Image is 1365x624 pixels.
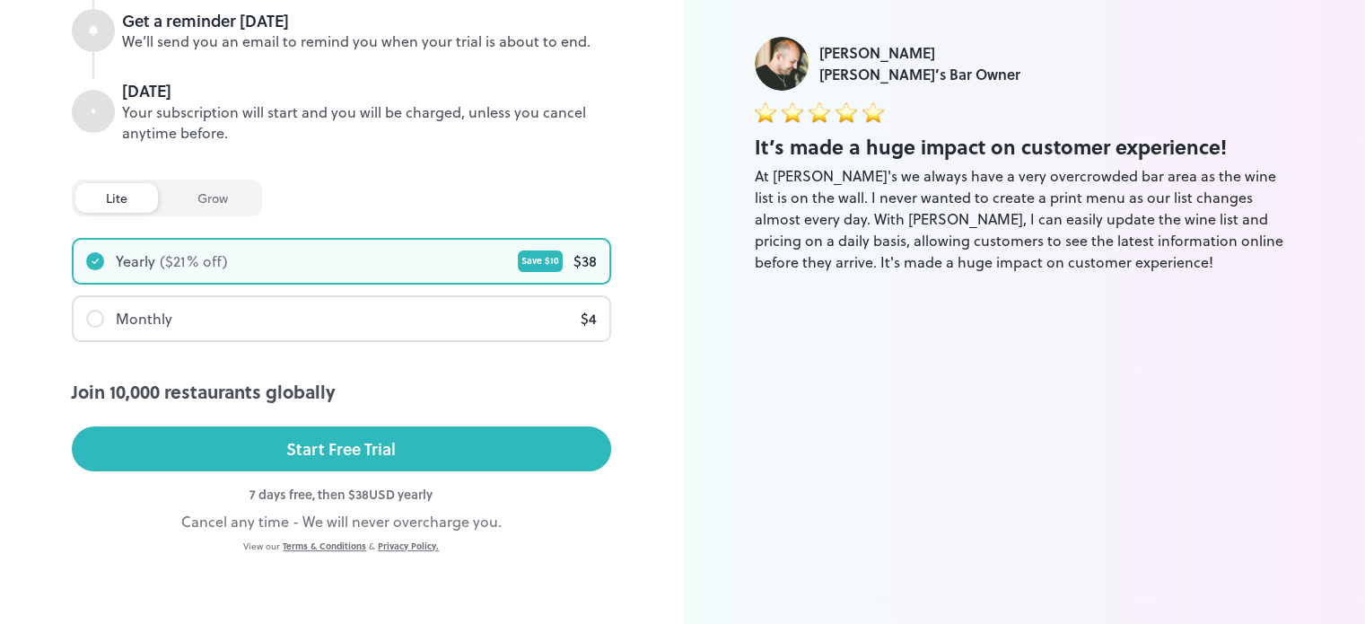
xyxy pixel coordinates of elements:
div: 7 days free, then $ 38 USD yearly [72,485,611,504]
div: Monthly [116,308,172,330]
img: star [755,101,776,123]
div: [DATE] [122,79,611,102]
div: Your subscription will start and you will be charged, unless you cancel anytime before. [122,102,611,144]
div: ($ 21 % off) [160,250,228,272]
div: Cancel any time - We will never overcharge you. [72,511,611,532]
a: Terms & Conditions [283,540,366,552]
img: star [809,101,830,123]
div: $ 38 [573,250,597,272]
div: Get a reminder [DATE] [122,9,611,32]
a: Privacy Policy. [378,540,439,552]
img: star [782,101,803,123]
img: star [836,101,857,123]
div: grow [167,183,258,213]
div: Start Free Trial [286,435,396,462]
div: lite [75,183,158,213]
div: $ 4 [581,308,597,330]
div: [PERSON_NAME] [819,42,1020,64]
div: [PERSON_NAME]’s Bar Owner [819,64,1020,85]
div: View our & [72,540,611,553]
div: Save $ 10 [518,250,563,272]
div: It’s made a huge impact on customer experience! [755,132,1294,162]
div: At [PERSON_NAME]'s we always have a very overcrowded bar area as the wine list is on the wall. I ... [755,165,1294,273]
img: Luke Foyle [755,37,809,91]
div: Join 10,000 restaurants globally [72,378,611,405]
div: We’ll send you an email to remind you when your trial is about to end. [122,31,611,52]
img: star [862,101,884,123]
button: Start Free Trial [72,426,611,471]
div: Yearly [116,250,155,272]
